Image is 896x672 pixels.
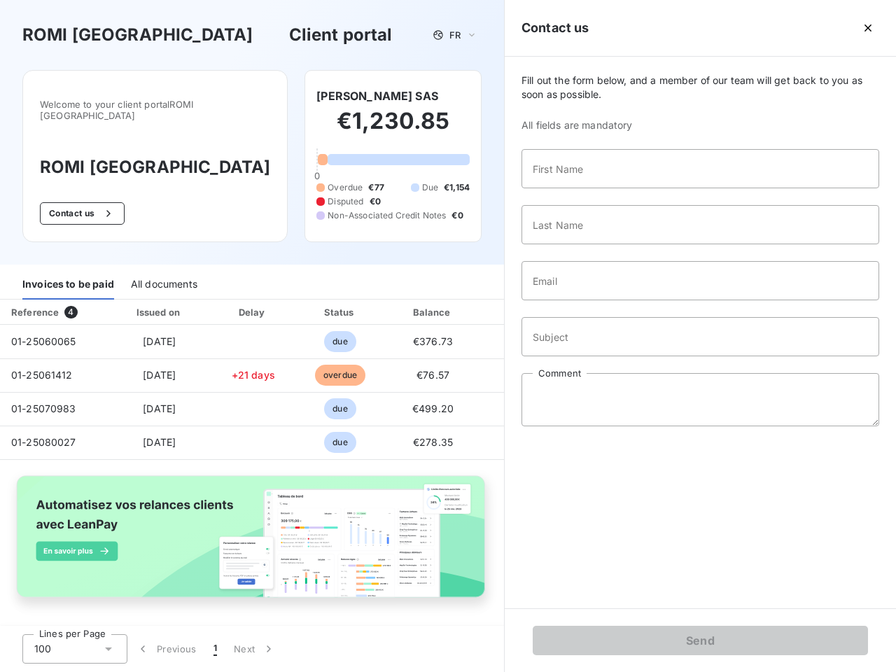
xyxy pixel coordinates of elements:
[413,436,453,448] span: €278.35
[521,205,879,244] input: placeholder
[6,468,498,618] img: banner
[225,634,284,664] button: Next
[521,149,879,188] input: placeholder
[40,155,270,180] h3: ROMI [GEOGRAPHIC_DATA]
[11,436,76,448] span: 01-25080027
[289,22,393,48] h3: Client portal
[370,195,381,208] span: €0
[521,73,879,101] span: Fill out the form below, and a member of our team will get back to you as soon as possible.
[521,118,879,132] span: All fields are mandatory
[127,634,205,664] button: Previous
[213,642,217,656] span: 1
[388,305,479,319] div: Balance
[40,99,270,121] span: Welcome to your client portal ROMI [GEOGRAPHIC_DATA]
[40,202,125,225] button: Contact us
[143,436,176,448] span: [DATE]
[11,307,59,318] div: Reference
[34,642,51,656] span: 100
[444,181,470,194] span: €1,154
[521,317,879,356] input: placeholder
[328,181,363,194] span: Overdue
[299,305,382,319] div: Status
[412,402,454,414] span: €499.20
[213,305,293,319] div: Delay
[111,305,208,319] div: Issued on
[143,369,176,381] span: [DATE]
[324,331,356,352] span: due
[316,87,438,104] h6: [PERSON_NAME] SAS
[328,195,363,208] span: Disputed
[451,209,463,222] span: €0
[521,261,879,300] input: placeholder
[416,369,449,381] span: €76.57
[11,369,73,381] span: 01-25061412
[11,402,76,414] span: 01-25070983
[314,170,320,181] span: 0
[22,270,114,300] div: Invoices to be paid
[64,306,77,318] span: 4
[22,22,253,48] h3: ROMI [GEOGRAPHIC_DATA]
[368,181,384,194] span: €77
[324,398,356,419] span: due
[143,335,176,347] span: [DATE]
[422,181,438,194] span: Due
[11,335,76,347] span: 01-25060065
[315,365,365,386] span: overdue
[143,402,176,414] span: [DATE]
[316,107,470,149] h2: €1,230.85
[232,369,275,381] span: +21 days
[484,305,555,319] div: PDF
[328,209,446,222] span: Non-Associated Credit Notes
[131,270,197,300] div: All documents
[449,29,461,41] span: FR
[521,18,589,38] h5: Contact us
[324,432,356,453] span: due
[205,634,225,664] button: 1
[413,335,453,347] span: €376.73
[533,626,868,655] button: Send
